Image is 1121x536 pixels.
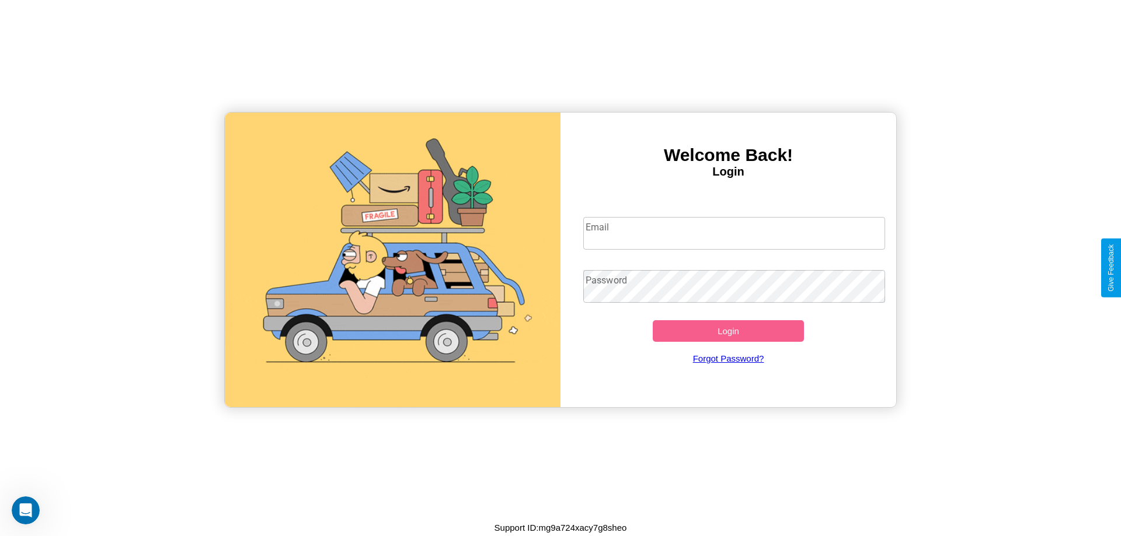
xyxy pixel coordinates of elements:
p: Support ID: mg9a724xacy7g8sheo [495,520,627,535]
img: gif [225,113,560,407]
a: Forgot Password? [577,342,880,375]
h4: Login [560,165,896,178]
div: Give Feedback [1107,244,1115,292]
h3: Welcome Back! [560,145,896,165]
button: Login [653,320,804,342]
iframe: Intercom live chat [12,496,40,524]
